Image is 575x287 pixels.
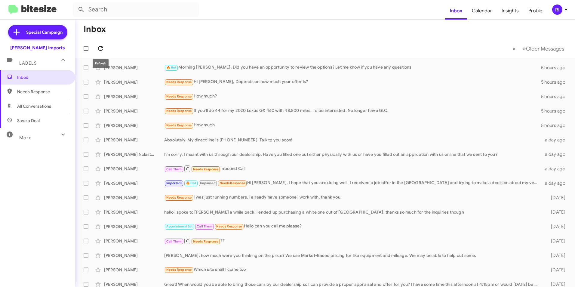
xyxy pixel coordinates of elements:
div: [DATE] [541,195,570,201]
div: [DATE] [541,238,570,244]
div: [PERSON_NAME] Imports [10,45,65,51]
div: [DATE] [541,267,570,273]
div: RI [552,5,562,15]
div: I'm sorry. I meant with us through our dealership. Have you filled one out either physically with... [164,151,541,157]
div: 5 hours ago [541,108,570,114]
div: 5 hours ago [541,94,570,100]
div: i was just running numbers. i already have someone i work with. thank you! [164,194,541,201]
span: Unpaused [200,181,216,185]
div: [PERSON_NAME] [104,224,164,230]
nav: Page navigation example [509,42,568,55]
div: [PERSON_NAME] [104,122,164,128]
span: Labels [19,60,37,66]
span: 🔥 Hot [186,181,196,185]
div: [PERSON_NAME] [104,238,164,244]
div: Morning [PERSON_NAME]. Did you have an opportunity to review the options? Let me know if you have... [164,64,541,71]
span: All Conversations [17,103,51,109]
span: « [512,45,516,52]
div: a day ago [541,151,570,157]
span: More [19,135,32,140]
span: Needs Response [166,123,192,127]
a: Calendar [467,2,497,20]
span: Save a Deal [17,118,40,124]
button: Next [519,42,568,55]
div: Refresh [93,59,109,68]
span: Call Them [166,167,182,171]
div: [DATE] [541,224,570,230]
div: [PERSON_NAME] [104,252,164,258]
div: [PERSON_NAME] [104,180,164,186]
span: Needs Response [166,196,192,199]
div: Hi [PERSON_NAME], Depends on how much your offer is? [164,79,541,85]
span: Special Campaign [26,29,63,35]
div: Hi [PERSON_NAME], I hope that you are doing well. I received a job offer in the [GEOGRAPHIC_DATA]... [164,180,541,187]
h1: Inbox [84,24,106,34]
span: Needs Response [17,89,68,95]
button: RI [547,5,568,15]
span: Appointment Set [166,224,193,228]
span: » [523,45,526,52]
span: Needs Response [166,109,192,113]
span: Needs Response [166,268,192,272]
div: 5 hours ago [541,65,570,71]
div: 5 hours ago [541,122,570,128]
span: Needs Response [193,167,219,171]
div: How much [164,122,541,129]
div: Inbound Call [164,165,541,172]
span: Call Them [166,239,182,243]
div: [PERSON_NAME] [104,108,164,114]
div: [PERSON_NAME] [104,267,164,273]
a: Inbox [445,2,467,20]
div: [PERSON_NAME] [104,137,164,143]
div: [DATE] [541,252,570,258]
input: Search [73,2,199,17]
div: ?? [164,237,541,245]
div: Hello can you call me please? [164,223,541,230]
div: [PERSON_NAME] [104,94,164,100]
div: If you'll do 44 for my 2020 Lexus GX 460 with 48,800 miles, I'd be interested. No longer have GLC. [164,107,541,114]
div: [PERSON_NAME] [104,166,164,172]
div: Which site shall I come too [164,266,541,273]
span: Inbox [17,74,68,80]
div: [PERSON_NAME] [104,79,164,85]
div: Absolutely. My direct line is [PHONE_NUMBER]. Talk to you soon! [164,137,541,143]
div: [PERSON_NAME], how much were you thinking on the price? We use Market-Based pricing for like equi... [164,252,541,258]
span: Needs Response [220,181,245,185]
span: 🔥 Hot [166,66,177,69]
span: Important [166,181,182,185]
div: [DATE] [541,209,570,215]
a: Insights [497,2,524,20]
span: Older Messages [526,45,564,52]
div: a day ago [541,137,570,143]
div: [PERSON_NAME] [104,209,164,215]
div: 5 hours ago [541,79,570,85]
div: a day ago [541,166,570,172]
span: Needs Response [166,80,192,84]
div: [PERSON_NAME] [104,65,164,71]
a: Special Campaign [8,25,67,39]
div: hello i spoke to [PERSON_NAME] a while back. i ended up purchasing a white one out of [GEOGRAPHIC... [164,209,541,215]
span: Needs Response [216,224,242,228]
a: Profile [524,2,547,20]
button: Previous [509,42,519,55]
div: [PERSON_NAME] Nolastname120711837 [104,151,164,157]
span: Call Them [197,224,212,228]
span: Needs Response [166,94,192,98]
div: [PERSON_NAME] [104,195,164,201]
div: How much? [164,93,541,100]
span: Needs Response [193,239,219,243]
div: a day ago [541,180,570,186]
